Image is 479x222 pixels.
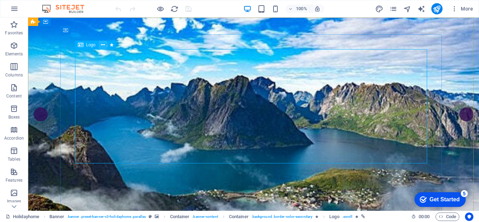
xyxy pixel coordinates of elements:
[375,5,383,13] i: Design (Ctrl+Alt+Y)
[329,213,339,221] span: Click to select. Double-click to edit
[448,3,476,14] button: More
[40,5,93,13] img: Editor Logo
[192,213,218,221] span: . banner-content
[296,5,307,13] h6: 100%
[5,30,23,36] p: Favorites
[5,51,23,57] p: Elements
[417,5,426,13] button: text_generator
[19,8,49,14] div: Get Started
[355,215,358,218] i: Element contains an animation
[403,5,411,13] i: Navigator
[431,3,443,14] button: publish
[389,5,397,13] i: Pages (Ctrl+Alt+S)
[314,6,321,12] i: On resize automatically adjust zoom level to fit chosen device.
[251,213,312,221] span: . background .border-color-secondary
[403,5,412,13] button: navigator
[7,199,21,204] p: Images
[49,213,365,221] nav: breadcrumb
[8,114,20,120] p: Boxes
[49,213,64,221] span: Click to select. Double-click to edit
[6,213,39,221] a: Click to cancel selection. Double-click to open Pages
[375,5,384,13] button: design
[361,215,365,218] i: This element is linked
[342,213,353,221] span: . scroll
[417,5,425,13] i: AI Writer
[285,5,310,13] button: 100%
[411,213,430,221] h6: Session time
[50,1,57,8] div: 5
[155,215,159,218] i: This element contains a background
[170,5,178,13] button: reload
[389,5,398,13] button: pages
[5,72,23,78] p: Columns
[424,214,425,219] span: :
[229,213,249,221] span: Click to select. Double-click to edit
[170,5,178,13] i: Reload page
[4,135,24,141] p: Accordion
[67,213,146,221] span: . banner .preset-banner-v3-holidayhome .parallax
[451,5,473,12] span: More
[4,4,55,18] div: Get Started 5 items remaining, 0% complete
[8,156,20,162] p: Tables
[86,43,96,47] span: Logo
[419,213,430,221] span: 00 00
[433,5,441,13] i: Publish
[170,213,190,221] span: Click to select. Double-click to edit
[156,5,164,13] button: Click here to leave preview mode and continue editing
[315,215,318,218] i: Element contains an animation
[439,213,456,221] span: Code
[149,215,152,218] i: This element is a customizable preset
[6,177,22,183] p: Features
[465,213,473,221] button: Usercentrics
[6,93,22,99] p: Content
[436,213,459,221] button: Code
